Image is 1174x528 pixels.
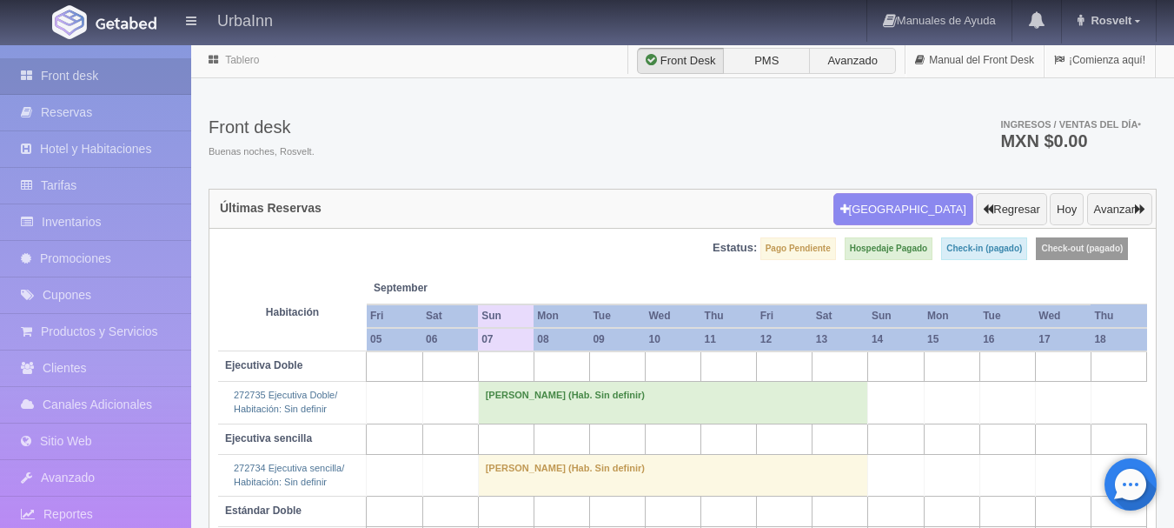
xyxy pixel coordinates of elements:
[845,237,932,260] label: Hospedaje Pagado
[217,9,273,30] h4: UrbaInn
[589,328,645,351] th: 09
[1035,304,1091,328] th: Wed
[478,454,868,496] td: [PERSON_NAME] (Hab. Sin definir)
[868,328,924,351] th: 14
[701,304,757,328] th: Thu
[979,328,1035,351] th: 16
[225,432,312,444] b: Ejecutiva sencilla
[941,237,1027,260] label: Check-in (pagado)
[534,304,589,328] th: Mon
[646,304,701,328] th: Wed
[809,48,896,74] label: Avanzado
[1091,328,1146,351] th: 18
[478,328,534,351] th: 07
[96,17,156,30] img: Getabed
[367,304,422,328] th: Fri
[478,382,868,424] td: [PERSON_NAME] (Hab. Sin definir)
[813,304,868,328] th: Sat
[422,304,478,328] th: Sat
[1036,237,1128,260] label: Check-out (pagado)
[637,48,724,74] label: Front Desk
[534,328,589,351] th: 08
[905,43,1044,77] a: Manual del Front Desk
[701,328,757,351] th: 11
[225,505,302,517] b: Estándar Doble
[234,390,337,414] a: 272735 Ejecutiva Doble/Habitación: Sin definir
[266,306,319,318] strong: Habitación
[924,304,979,328] th: Mon
[713,240,757,257] label: Estatus:
[225,359,302,371] b: Ejecutiva Doble
[646,328,701,351] th: 10
[1000,132,1141,150] h3: MXN $0.00
[760,237,836,260] label: Pago Pendiente
[209,145,315,159] span: Buenas noches, Rosvelt.
[589,304,645,328] th: Tue
[1035,328,1091,351] th: 17
[1045,43,1155,77] a: ¡Comienza aquí!
[225,54,259,66] a: Tablero
[1050,193,1084,226] button: Hoy
[924,328,979,351] th: 15
[209,117,315,137] h3: Front desk
[478,304,534,328] th: Sun
[979,304,1035,328] th: Tue
[757,304,813,328] th: Fri
[422,328,478,351] th: 06
[367,328,422,351] th: 05
[868,304,924,328] th: Sun
[1087,193,1152,226] button: Avanzar
[220,202,322,215] h4: Últimas Reservas
[723,48,810,74] label: PMS
[813,328,868,351] th: 13
[1086,14,1131,27] span: Rosvelt
[757,328,813,351] th: 12
[374,281,471,296] span: September
[52,5,87,39] img: Getabed
[833,193,973,226] button: [GEOGRAPHIC_DATA]
[1000,119,1141,130] span: Ingresos / Ventas del día
[976,193,1046,226] button: Regresar
[1091,304,1146,328] th: Thu
[234,463,344,487] a: 272734 Ejecutiva sencilla/Habitación: Sin definir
